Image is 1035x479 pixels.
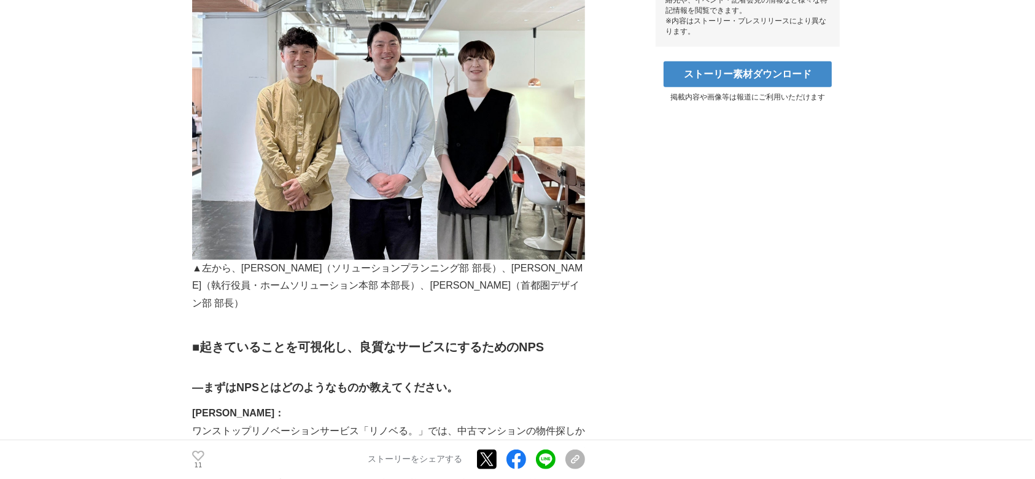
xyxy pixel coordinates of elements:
[664,61,832,87] a: ストーリー素材ダウンロード
[192,337,585,357] h2: ■起きていることを可視化し、良質なサービスにするためのNPS
[192,408,284,418] strong: [PERSON_NAME]：
[368,454,462,465] p: ストーリーをシェアする
[192,379,585,397] h3: ―まずはNPSとはどのようなものか教えてください。
[192,462,204,469] p: 11
[656,92,840,103] p: 掲載内容や画像等は報道にご利用いただけます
